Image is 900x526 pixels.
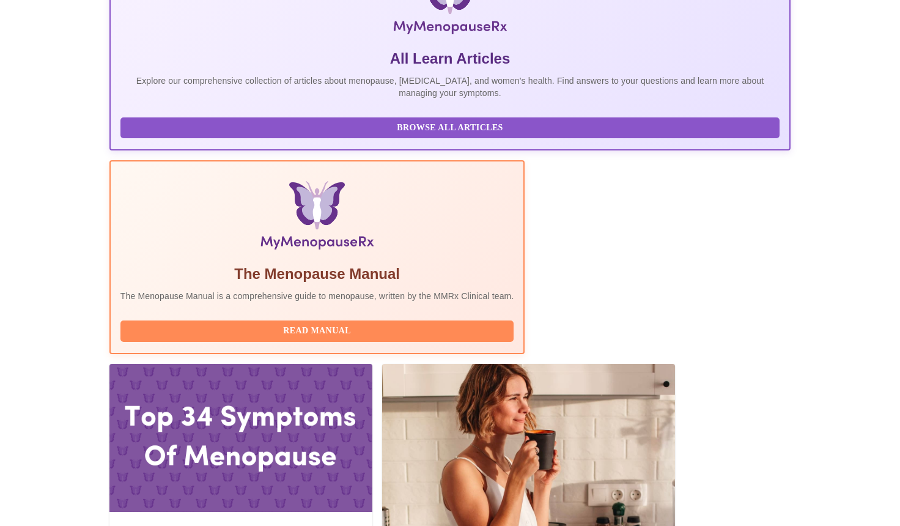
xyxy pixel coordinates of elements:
[120,75,780,99] p: Explore our comprehensive collection of articles about menopause, [MEDICAL_DATA], and women's hea...
[120,264,514,284] h5: The Menopause Manual
[120,290,514,302] p: The Menopause Manual is a comprehensive guide to menopause, written by the MMRx Clinical team.
[120,117,780,139] button: Browse All Articles
[120,122,783,132] a: Browse All Articles
[133,120,767,136] span: Browse All Articles
[120,320,514,342] button: Read Manual
[133,324,502,339] span: Read Manual
[120,49,780,69] h5: All Learn Articles
[183,181,451,254] img: Menopause Manual
[120,325,517,335] a: Read Manual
